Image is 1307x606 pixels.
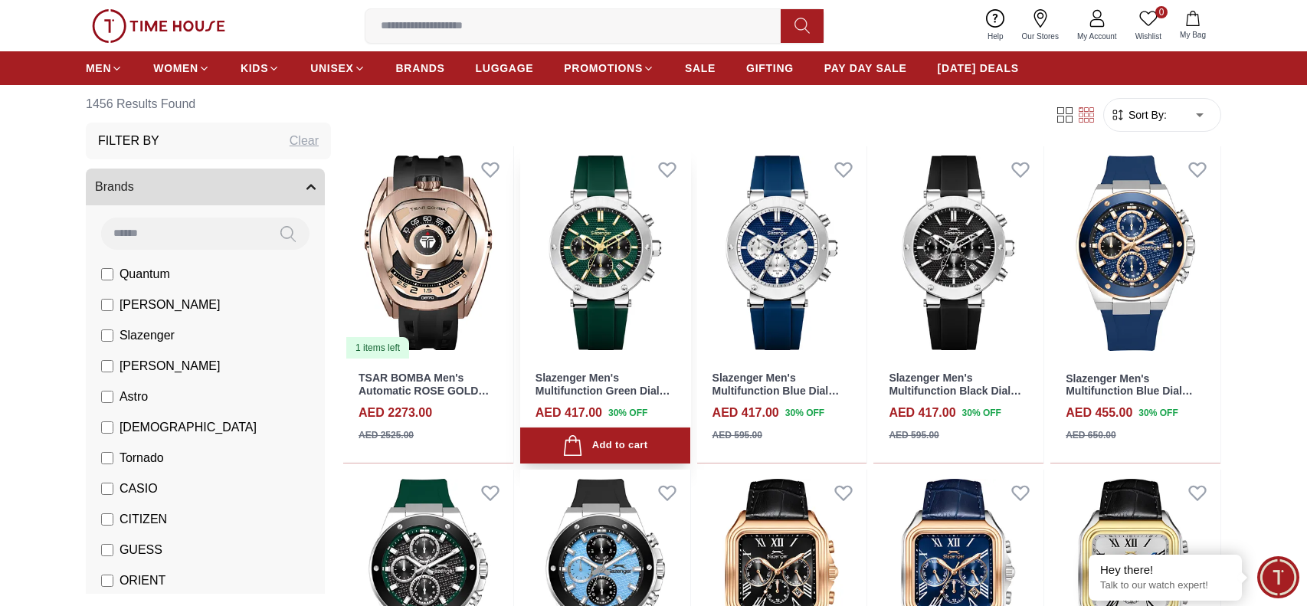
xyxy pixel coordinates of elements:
[396,61,445,76] span: BRANDS
[1171,8,1215,44] button: My Bag
[101,268,113,280] input: Quantum
[359,372,493,422] a: TSAR BOMBA Men's Automatic ROSE GOLD Dial Watch - TB8213ASET-07
[889,404,955,422] h4: AED 417.00
[120,541,162,559] span: GUESS
[120,357,221,375] span: [PERSON_NAME]
[120,296,221,314] span: [PERSON_NAME]
[346,337,409,359] div: 1 items left
[562,435,647,456] div: Add to cart
[120,449,164,467] span: Tornado
[1110,107,1167,123] button: Sort By:
[978,6,1013,45] a: Help
[962,406,1001,420] span: 30 % OFF
[1013,6,1068,45] a: Our Stores
[938,54,1019,82] a: [DATE] DEALS
[343,146,513,359] a: TSAR BOMBA Men's Automatic ROSE GOLD Dial Watch - TB8213ASET-071 items left
[712,404,779,422] h4: AED 417.00
[476,61,534,76] span: LUGGAGE
[712,428,762,442] div: AED 595.00
[785,406,824,420] span: 30 % OFF
[1066,372,1193,411] a: Slazenger Men's Multifunction Blue Dial Watch - SL.9.2557.2.04
[1050,146,1220,360] img: Slazenger Men's Multifunction Blue Dial Watch - SL.9.2557.2.04
[101,391,113,403] input: Astro
[746,54,794,82] a: GIFTING
[86,86,331,123] h6: 1456 Results Found
[536,372,670,410] a: Slazenger Men's Multifunction Green Dial Watch - SL.9.2564.2.05
[1071,31,1123,42] span: My Account
[86,54,123,82] a: MEN
[1126,6,1171,45] a: 0Wishlist
[685,54,716,82] a: SALE
[241,54,280,82] a: KIDS
[153,54,210,82] a: WOMEN
[536,404,602,422] h4: AED 417.00
[101,421,113,434] input: [DEMOGRAPHIC_DATA]
[120,418,257,437] span: [DEMOGRAPHIC_DATA]
[889,428,938,442] div: AED 595.00
[564,61,643,76] span: PROMOTIONS
[290,132,319,150] div: Clear
[101,575,113,587] input: ORIENT
[396,54,445,82] a: BRANDS
[359,404,432,422] h4: AED 2273.00
[564,54,654,82] a: PROMOTIONS
[1129,31,1168,42] span: Wishlist
[241,61,268,76] span: KIDS
[101,329,113,342] input: Slazenger
[120,572,165,590] span: ORIENT
[86,61,111,76] span: MEN
[520,146,690,359] img: Slazenger Men's Multifunction Green Dial Watch - SL.9.2564.2.05
[98,132,159,150] h3: Filter By
[697,146,867,359] img: Slazenger Men's Multifunction Blue Dial Watch - SL.9.2564.2.03
[873,146,1043,359] img: Slazenger Men's Multifunction Black Dial Watch - SL.9.2564.2.01
[120,265,170,283] span: Quantum
[1100,579,1230,592] p: Talk to our watch expert!
[1174,29,1212,41] span: My Bag
[343,146,513,359] img: TSAR BOMBA Men's Automatic ROSE GOLD Dial Watch - TB8213ASET-07
[685,61,716,76] span: SALE
[359,428,414,442] div: AED 2525.00
[476,54,534,82] a: LUGGAGE
[120,388,148,406] span: Astro
[101,452,113,464] input: Tornado
[712,372,840,410] a: Slazenger Men's Multifunction Blue Dial Watch - SL.9.2564.2.03
[120,326,175,345] span: Slazenger
[310,54,365,82] a: UNISEX
[153,61,198,76] span: WOMEN
[101,544,113,556] input: GUESS
[1066,404,1132,422] h4: AED 455.00
[520,427,690,464] button: Add to cart
[746,61,794,76] span: GIFTING
[1138,406,1178,420] span: 30 % OFF
[608,406,647,420] span: 30 % OFF
[1100,562,1230,578] div: Hey there!
[824,54,907,82] a: PAY DAY SALE
[1125,107,1167,123] span: Sort By:
[120,480,158,498] span: CASIO
[1155,6,1168,18] span: 0
[101,360,113,372] input: [PERSON_NAME]
[101,299,113,311] input: [PERSON_NAME]
[95,178,134,196] span: Brands
[824,61,907,76] span: PAY DAY SALE
[310,61,353,76] span: UNISEX
[92,9,225,43] img: ...
[981,31,1010,42] span: Help
[101,483,113,495] input: CASIO
[120,510,167,529] span: CITIZEN
[86,169,325,205] button: Brands
[101,513,113,526] input: CITIZEN
[1066,428,1115,442] div: AED 650.00
[1016,31,1065,42] span: Our Stores
[889,372,1021,410] a: Slazenger Men's Multifunction Black Dial Watch - SL.9.2564.2.01
[1257,556,1299,598] div: Chat Widget
[938,61,1019,76] span: [DATE] DEALS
